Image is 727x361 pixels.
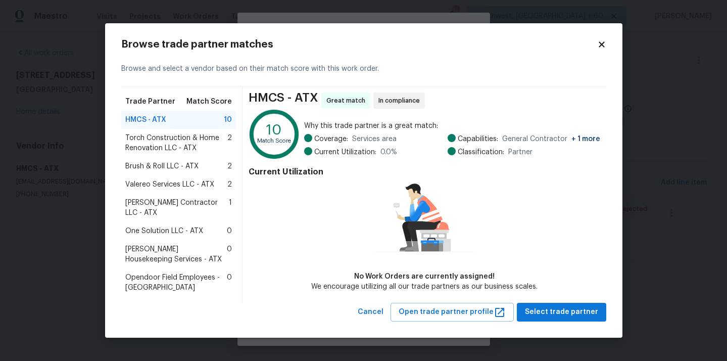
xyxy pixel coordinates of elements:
span: 0 [227,244,232,264]
button: Select trade partner [517,303,606,322]
span: Torch Construction & Home Renovation LLC - ATX [125,133,228,153]
span: [PERSON_NAME] Housekeeping Services - ATX [125,244,227,264]
div: We encourage utilizing all our trade partners as our business scales. [311,282,538,292]
span: Cancel [358,306,383,319]
span: Why this trade partner is a great match: [304,121,600,131]
span: HMCS - ATX [249,93,318,109]
span: Coverage: [314,134,348,144]
span: General Contractor [502,134,600,144]
span: Valereo Services LLC - ATX [125,179,214,190]
span: 10 [224,115,232,125]
button: Open trade partner profile [391,303,514,322]
span: One Solution LLC - ATX [125,226,203,236]
span: Select trade partner [525,306,598,319]
text: Match Score [258,139,292,144]
span: 0.0 % [380,147,397,157]
span: HMCS - ATX [125,115,166,125]
span: + 1 more [571,136,600,143]
span: Great match [326,96,369,106]
span: Trade Partner [125,97,175,107]
span: In compliance [378,96,424,106]
div: Browse and select a vendor based on their match score with this work order. [121,52,606,86]
text: 10 [267,123,282,137]
span: Brush & Roll LLC - ATX [125,161,199,171]
span: Capabilities: [458,134,498,144]
h4: Current Utilization [249,167,600,177]
span: [PERSON_NAME] Contractor LLC - ATX [125,198,229,218]
span: 2 [227,133,232,153]
span: Services area [352,134,397,144]
span: Opendoor Field Employees - [GEOGRAPHIC_DATA] [125,273,227,293]
span: Open trade partner profile [399,306,506,319]
h2: Browse trade partner matches [121,39,597,50]
span: Partner [508,147,532,157]
span: 1 [229,198,232,218]
span: 2 [227,161,232,171]
span: 0 [227,226,232,236]
span: Classification: [458,147,504,157]
span: Current Utilization: [314,147,376,157]
span: Match Score [186,97,232,107]
span: 0 [227,273,232,293]
span: 2 [227,179,232,190]
button: Cancel [354,303,387,322]
div: No Work Orders are currently assigned! [311,272,538,282]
